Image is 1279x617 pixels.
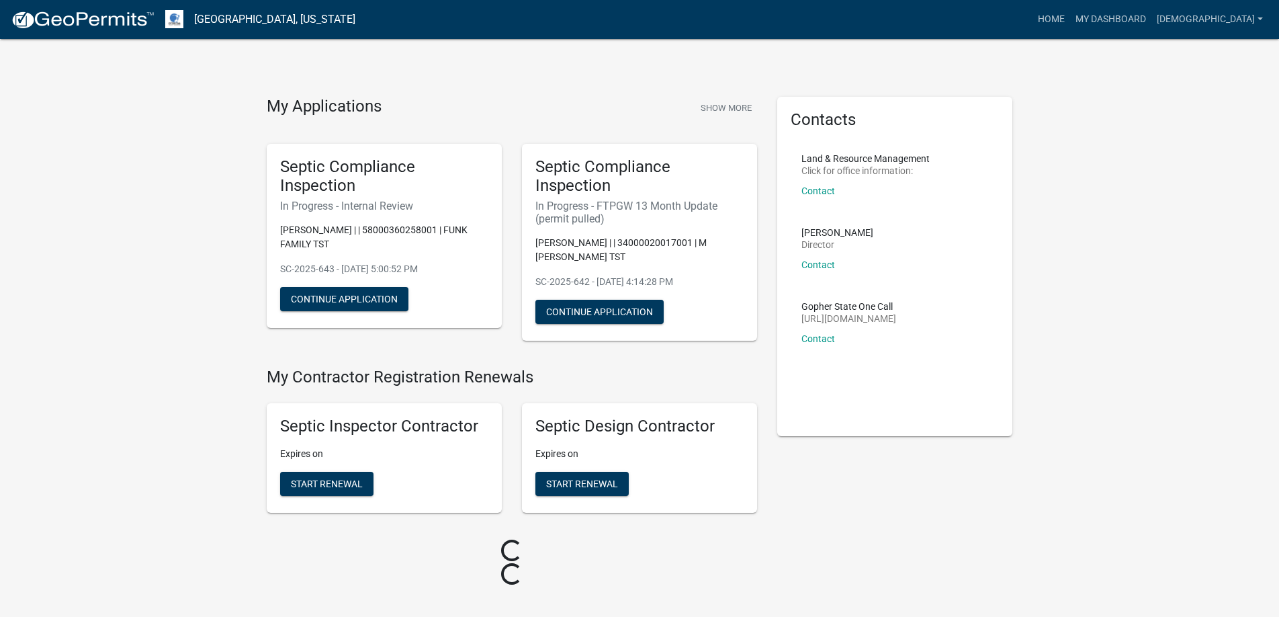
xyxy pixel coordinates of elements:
h4: My Applications [267,97,382,117]
h5: Septic Inspector Contractor [280,417,488,436]
a: My Dashboard [1070,7,1151,32]
p: Expires on [280,447,488,461]
p: Gopher State One Call [801,302,896,311]
h6: In Progress - FTPGW 13 Month Update (permit pulled) [535,200,744,225]
img: Otter Tail County, Minnesota [165,10,183,28]
wm-registration-list-section: My Contractor Registration Renewals [267,368,757,524]
p: [PERSON_NAME] | | 58000360258001 | FUNK FAMILY TST [280,223,488,251]
a: Contact [801,259,835,270]
a: Home [1032,7,1070,32]
a: Contact [801,186,835,196]
p: Expires on [535,447,744,461]
h6: In Progress - Internal Review [280,200,488,212]
a: [DEMOGRAPHIC_DATA] [1151,7,1268,32]
h4: My Contractor Registration Renewals [267,368,757,387]
button: Show More [695,97,757,119]
p: [PERSON_NAME] [801,228,873,237]
h5: Contacts [791,110,999,130]
p: Click for office information: [801,166,930,175]
span: Start Renewal [291,479,363,489]
button: Start Renewal [535,472,629,496]
p: [URL][DOMAIN_NAME] [801,314,896,323]
a: Contact [801,333,835,344]
p: Director [801,240,873,249]
p: SC-2025-642 - [DATE] 4:14:28 PM [535,275,744,289]
p: SC-2025-643 - [DATE] 5:00:52 PM [280,262,488,276]
h5: Septic Compliance Inspection [535,157,744,196]
p: [PERSON_NAME] | | 34000020017001 | M [PERSON_NAME] TST [535,236,744,264]
a: [GEOGRAPHIC_DATA], [US_STATE] [194,8,355,31]
button: Start Renewal [280,472,373,496]
button: Continue Application [535,300,664,324]
button: Continue Application [280,287,408,311]
span: Start Renewal [546,479,618,489]
h5: Septic Design Contractor [535,417,744,436]
h5: Septic Compliance Inspection [280,157,488,196]
p: Land & Resource Management [801,154,930,163]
